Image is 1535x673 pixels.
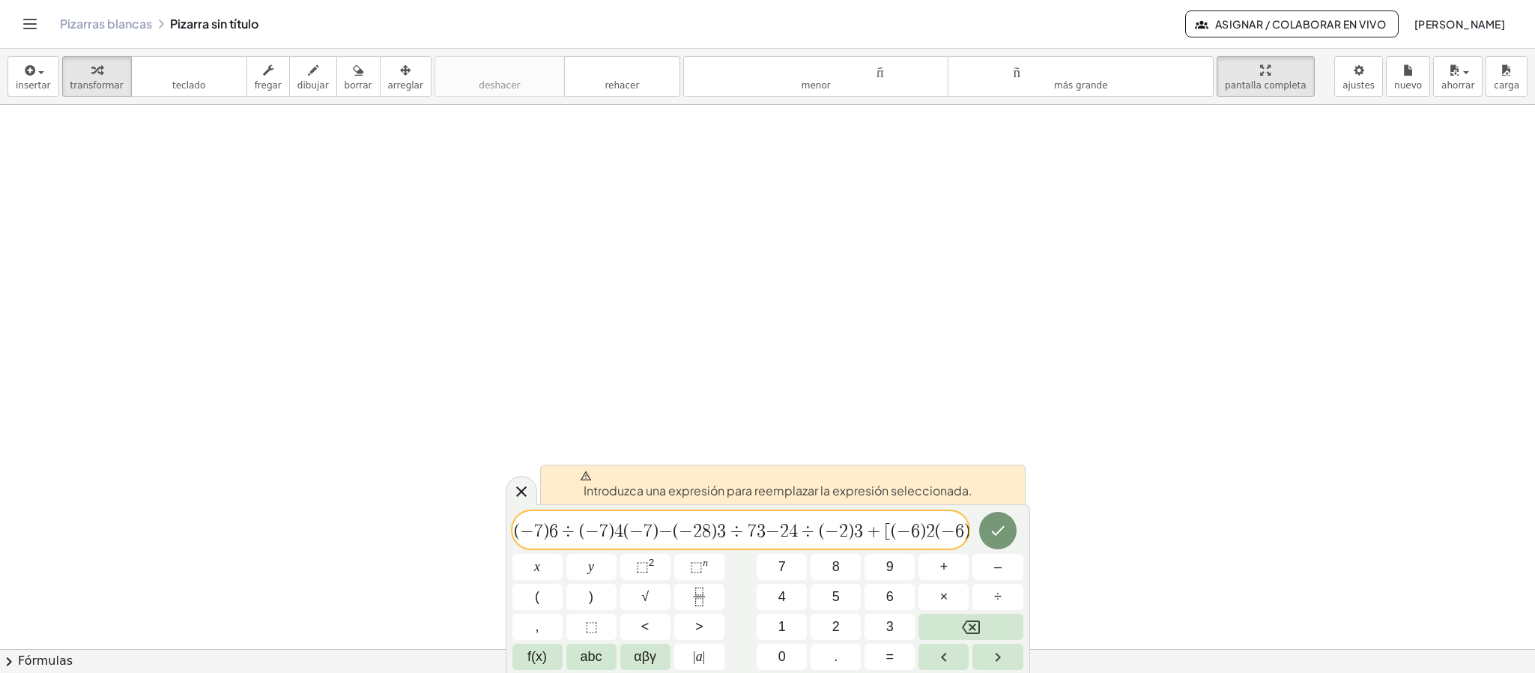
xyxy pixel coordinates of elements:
span: ( [935,522,941,540]
span: − [941,522,955,540]
font: [PERSON_NAME] [1414,17,1505,31]
span: 4 [614,522,623,540]
span: 7 [534,522,543,540]
span: ) [711,522,717,540]
button: borrar [336,56,381,97]
span: 2 [693,522,702,540]
button: insertar [7,56,59,97]
span: − [585,522,599,540]
span: ÷ [558,522,580,540]
button: 9 [865,554,915,580]
button: tamaño_del_formatomenor [683,56,949,97]
button: dibujar [289,56,337,97]
span: a [693,647,705,667]
span: 6 [886,587,894,607]
span: − [679,522,693,540]
span: ) [543,522,549,540]
span: . [834,647,838,667]
span: > [695,617,703,637]
button: Divide [972,584,1023,610]
span: 8 [832,557,840,577]
button: Placeholder [566,614,617,640]
button: ) [566,584,617,610]
button: Asignar / Colaborar en vivo [1185,10,1399,37]
button: Times [918,584,969,610]
span: 2 [780,522,789,540]
button: 0 [757,644,807,670]
button: 1 [757,614,807,640]
span: × [940,587,948,607]
span: 4 [789,522,798,540]
span: ( [623,522,629,540]
span: | [693,649,696,664]
span: f(x) [527,647,547,667]
a: Pizarras blancas [60,16,152,31]
span: + [940,557,948,577]
span: 3 [886,617,894,637]
font: transformar [70,80,124,91]
button: tamaño_del_formatomás grande [948,56,1214,97]
span: 2 [926,522,935,540]
button: y [566,554,617,580]
font: arreglar [388,80,423,91]
span: 2 [832,617,840,637]
button: 3 [865,614,915,640]
span: ÷ [726,522,748,540]
button: Fraction [674,584,724,610]
span: 5 [832,587,840,607]
span: + [863,522,885,540]
button: Absolute value [674,644,724,670]
font: rehacer [605,80,639,91]
button: 6 [865,584,915,610]
span: ⬚ [690,559,703,574]
button: x [512,554,563,580]
font: ajustes [1342,80,1375,91]
button: Less than [620,614,670,640]
span: 3 [717,522,726,540]
button: pantalla completa [1217,56,1315,97]
span: 3 [854,522,863,540]
font: fregar [255,80,282,91]
button: [PERSON_NAME] [1402,10,1517,37]
button: carga [1486,56,1528,97]
span: − [520,522,534,540]
span: ) [589,587,593,607]
span: 4 [778,587,786,607]
span: 0 [778,647,786,667]
span: ⬚ [636,559,649,574]
span: ( [514,522,520,540]
span: < [641,617,650,637]
font: Asignar / Colaborar en vivo [1215,17,1386,31]
span: | [703,649,706,664]
font: ahorrar [1441,80,1474,91]
button: Left arrow [918,644,969,670]
button: Hecho [979,512,1017,549]
font: deshacer [479,80,520,91]
sup: n [703,557,708,568]
button: rehacerrehacer [564,56,680,97]
font: más grande [1054,80,1108,91]
span: − [825,522,839,540]
font: deshacer [443,63,557,77]
span: ) [848,522,854,540]
span: − [897,522,911,540]
span: 6 [911,522,920,540]
span: ( [819,522,825,540]
button: 8 [811,554,861,580]
span: ( [535,587,539,607]
font: insertar [16,80,51,91]
span: [ [885,522,891,540]
span: ) [920,522,926,540]
button: Squared [620,554,670,580]
font: tamaño_del_formato [691,63,941,77]
button: Superscript [674,554,724,580]
span: 2 [839,522,848,540]
span: ⬚ [585,617,598,637]
span: 8 [702,522,711,540]
span: αβγ [634,647,656,667]
font: dibujar [297,80,329,91]
button: Plus [918,554,969,580]
span: ) [608,522,614,540]
button: ( [512,584,563,610]
button: Right arrow [972,644,1023,670]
